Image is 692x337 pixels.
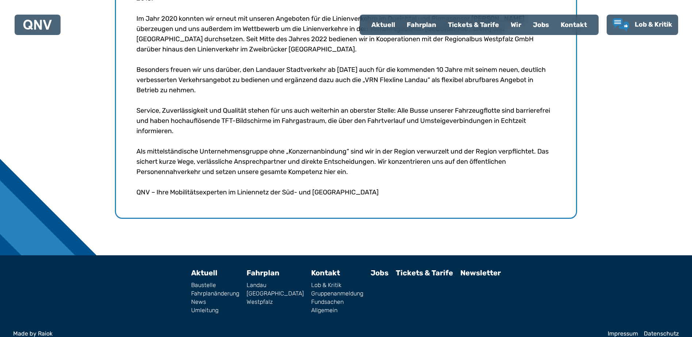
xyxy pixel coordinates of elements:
span: Lob & Kritik [635,20,672,28]
a: News [191,299,239,305]
img: QNV Logo [23,20,52,30]
a: QNV Logo [23,18,52,32]
a: Gruppenanmeldung [311,291,363,297]
a: Tickets & Tarife [396,268,453,277]
p: Im Jahr 2020 konnten wir erneut mit unseren Angeboten für die Linienverkehre im Queichtal und Pir... [136,13,556,54]
a: Newsletter [460,268,501,277]
p: QNV – Ihre Mobilitätsexperten im Liniennetz der Süd- und [GEOGRAPHIC_DATA] [136,187,556,197]
a: [GEOGRAPHIC_DATA] [247,291,304,297]
a: Umleitung [191,307,239,313]
a: Aktuell [366,15,401,34]
a: Allgemein [311,307,363,313]
a: Lob & Kritik [311,282,363,288]
a: Fahrplanänderung [191,291,239,297]
a: Kontakt [311,268,340,277]
a: Tickets & Tarife [442,15,505,34]
a: Kontakt [555,15,593,34]
p: Als mittelständische Unternehmensgruppe ohne „Konzernanbindung“ sind wir in der Region verwurzelt... [136,146,556,177]
a: Fundsachen [311,299,363,305]
a: Lob & Kritik [612,18,672,31]
a: Jobs [371,268,388,277]
a: Wir [505,15,527,34]
a: Fahrplan [401,15,442,34]
a: Fahrplan [247,268,279,277]
a: Made by Raiok [13,331,602,337]
a: Baustelle [191,282,239,288]
a: Landau [247,282,304,288]
a: Aktuell [191,268,217,277]
a: Westpfalz [247,299,304,305]
a: Impressum [608,331,638,337]
p: Service, Zuverlässigkeit und Qualität stehen für uns auch weiterhin an oberster Stelle: Alle Buss... [136,105,556,136]
a: Datenschutz [644,331,679,337]
a: Jobs [527,15,555,34]
p: Besonders freuen wir uns darüber, den Landauer Stadtverkehr ab [DATE] auch für die kommenden 10 J... [136,65,556,95]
